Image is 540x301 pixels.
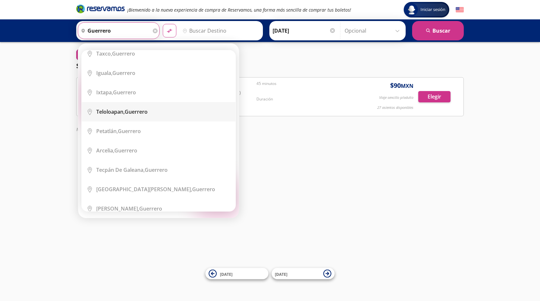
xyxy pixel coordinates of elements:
[390,81,413,90] span: $ 90
[76,61,159,71] p: Seleccionar horario de ida
[76,4,125,14] i: Brand Logo
[96,89,113,96] b: Ixtapa,
[180,23,259,39] input: Buscar Destino
[96,69,135,77] div: Guerrero
[275,271,287,277] span: [DATE]
[76,49,106,60] button: 0Filtros
[379,95,413,100] p: Viaje sencillo p/adulto
[96,186,215,193] div: Guerrero
[76,4,125,16] a: Brand Logo
[418,6,448,13] span: Iniciar sesión
[256,81,354,87] p: 45 minutos
[205,268,268,279] button: [DATE]
[96,166,168,173] div: Guerrero
[96,108,125,115] b: Teloloapan,
[412,21,464,40] button: Buscar
[456,6,464,14] button: English
[96,205,162,212] div: Guerrero
[96,89,136,96] div: Guerrero
[127,7,351,13] em: ¡Bienvenido a la nueva experiencia de compra de Reservamos, una forma más sencilla de comprar tus...
[272,268,335,279] button: [DATE]
[377,105,413,110] p: 27 asientos disponibles
[96,69,112,77] b: Iguala,
[256,96,354,102] p: Duración
[96,147,114,154] b: Arcelia,
[96,205,139,212] b: [PERSON_NAME],
[220,271,233,277] span: [DATE]
[96,147,137,154] div: Guerrero
[273,23,336,39] input: Elegir Fecha
[401,82,413,89] small: MXN
[76,126,155,132] em: Mostrando todos los viajes disponibles
[96,50,135,57] div: Guerrero
[96,128,118,135] b: Petatlán,
[418,91,451,102] button: Elegir
[78,23,151,39] input: Buscar Origen
[96,50,112,57] b: Taxco,
[345,23,402,39] input: Opcional
[96,166,145,173] b: Tecpán de Galeana,
[96,108,148,115] div: Guerrero
[96,186,192,193] b: [GEOGRAPHIC_DATA][PERSON_NAME],
[96,128,141,135] div: Guerrero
